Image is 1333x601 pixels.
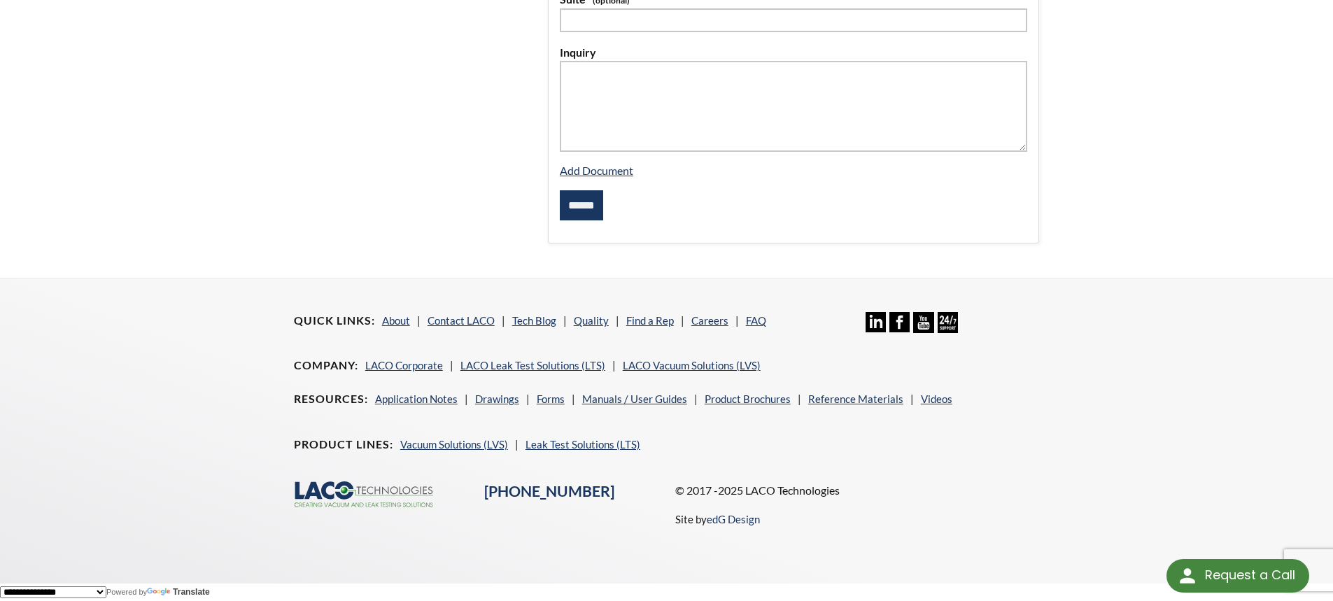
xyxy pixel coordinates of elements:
[294,437,393,452] h4: Product Lines
[512,314,556,327] a: Tech Blog
[626,314,674,327] a: Find a Rep
[560,43,1027,62] label: Inquiry
[938,312,958,332] img: 24/7 Support Icon
[294,313,375,328] h4: Quick Links
[938,323,958,335] a: 24/7 Support
[484,482,614,500] a: [PHONE_NUMBER]
[382,314,410,327] a: About
[147,588,173,597] img: Google Translate
[1176,565,1199,587] img: round button
[705,393,791,405] a: Product Brochures
[428,314,495,327] a: Contact LACO
[746,314,766,327] a: FAQ
[375,393,458,405] a: Application Notes
[921,393,952,405] a: Videos
[365,359,443,372] a: LACO Corporate
[675,481,1040,500] p: © 2017 -2025 LACO Technologies
[623,359,761,372] a: LACO Vacuum Solutions (LVS)
[537,393,565,405] a: Forms
[560,164,633,177] a: Add Document
[294,392,368,406] h4: Resources
[147,587,210,597] a: Translate
[1205,559,1295,591] div: Request a Call
[808,393,903,405] a: Reference Materials
[475,393,519,405] a: Drawings
[582,393,687,405] a: Manuals / User Guides
[400,438,508,451] a: Vacuum Solutions (LVS)
[691,314,728,327] a: Careers
[294,358,358,373] h4: Company
[675,511,760,528] p: Site by
[707,513,760,525] a: edG Design
[1166,559,1309,593] div: Request a Call
[574,314,609,327] a: Quality
[526,438,640,451] a: Leak Test Solutions (LTS)
[460,359,605,372] a: LACO Leak Test Solutions (LTS)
